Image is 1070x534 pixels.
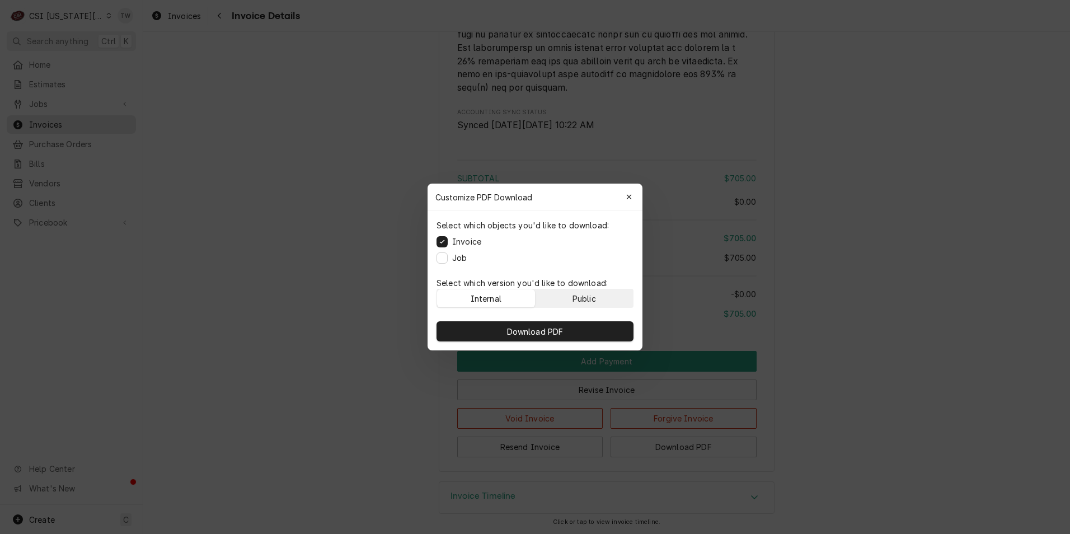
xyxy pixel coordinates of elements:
[437,219,609,231] p: Select which objects you'd like to download:
[505,326,566,338] span: Download PDF
[437,277,633,289] p: Select which version you'd like to download:
[437,321,633,341] button: Download PDF
[572,293,596,305] div: Public
[452,236,481,247] label: Invoice
[428,184,642,210] div: Customize PDF Download
[471,293,501,305] div: Internal
[452,252,467,264] label: Job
